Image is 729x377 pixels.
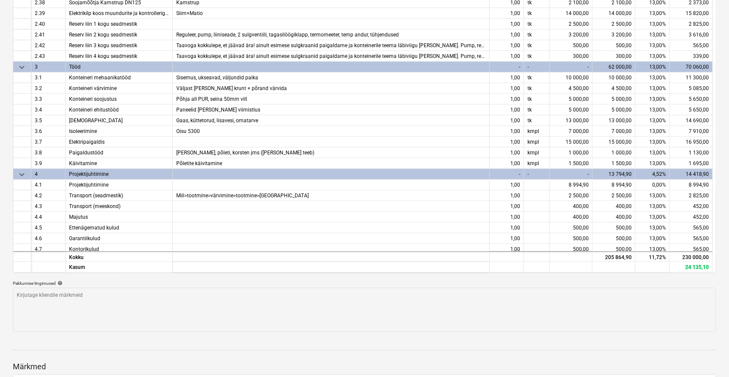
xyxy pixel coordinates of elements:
[593,223,636,233] div: 500,00
[670,201,713,212] div: 452,00
[69,118,123,124] span: Torutööd
[670,19,713,30] div: 2 825,00
[670,212,713,223] div: 452,00
[17,169,27,180] span: Ahenda kategooria
[550,94,593,105] div: 5 000,00
[490,169,524,180] div: -
[593,19,636,30] div: 2 500,00
[176,10,203,16] span: Siim+Matio
[69,160,97,166] span: Käivitamine
[69,107,119,113] span: Konteineri ehitustööd
[636,137,670,148] div: 13,00%
[524,30,550,40] div: tk
[69,203,120,209] span: Transport (meeskond)
[550,190,593,201] div: 2 500,00
[69,42,137,48] span: Reserv liin 3 kogu seadmestik
[490,212,524,223] div: 1,00
[636,62,670,72] div: 13,00%
[31,115,66,126] div: 3.5
[69,75,131,81] span: Konteineri mehaanikatööd
[670,115,713,126] div: 14 690,00
[670,244,713,255] div: 565,00
[636,158,670,169] div: 13,00%
[13,362,716,372] p: Märkmed
[13,280,716,286] div: Pakkumise tingimused
[593,190,636,201] div: 2 500,00
[69,246,99,252] span: Kontorikulud
[550,158,593,169] div: 1 500,00
[550,30,593,40] div: 3 200,00
[524,19,550,30] div: tk
[31,72,66,83] div: 3.1
[69,225,119,231] span: Ettenägematud kulud
[593,72,636,83] div: 10 000,00
[176,75,258,81] span: Sisemus, ukseavad, väljundid paika
[636,190,670,201] div: 13,00%
[31,30,66,40] div: 2.41
[670,105,713,115] div: 5 650,00
[490,83,524,94] div: 1,00
[550,244,593,255] div: 500,00
[550,137,593,148] div: 15 000,00
[636,212,670,223] div: 13,00%
[593,212,636,223] div: 400,00
[593,115,636,126] div: 13 000,00
[550,148,593,158] div: 1 000,00
[636,233,670,244] div: 13,00%
[490,223,524,233] div: 1,00
[490,51,524,62] div: 1,00
[670,126,713,137] div: 7 910,00
[31,105,66,115] div: 3.4
[524,105,550,115] div: tk
[524,62,550,72] div: -
[593,148,636,158] div: 1 000,00
[524,148,550,158] div: kmpl
[550,180,593,190] div: 8 994,90
[636,40,670,51] div: 13,00%
[593,30,636,40] div: 3 200,00
[670,8,713,19] div: 15 820,00
[670,262,713,273] div: 24 135,10
[69,21,137,27] span: Reserv liin 1 kogu seadmestik
[524,137,550,148] div: kmpl
[593,233,636,244] div: 500,00
[31,126,66,137] div: 3.6
[550,105,593,115] div: 5 000,00
[593,180,636,190] div: 8 994,90
[31,158,66,169] div: 3.9
[31,244,66,255] div: 4.7
[636,180,670,190] div: 0,00%
[593,137,636,148] div: 15 000,00
[69,139,105,145] span: Elektripaigaldis
[69,32,137,38] span: Reserv liin 2 kogu seadmestik
[636,30,670,40] div: 13,00%
[490,244,524,255] div: 1,00
[636,252,670,262] div: 11,72%
[593,158,636,169] div: 1 500,00
[31,19,66,30] div: 2.40
[69,235,100,241] span: Garantiikulud
[490,201,524,212] div: 1,00
[670,30,713,40] div: 3 616,00
[176,85,287,91] span: Väljast ja seest krunt + põrand värvida
[490,190,524,201] div: 1,00
[69,171,108,177] span: Projektijuhtimine
[31,212,66,223] div: 4.4
[176,128,200,134] span: Oisu 5300
[490,158,524,169] div: 1,00
[56,280,63,286] span: help
[550,223,593,233] div: 500,00
[550,115,593,126] div: 13 000,00
[550,72,593,83] div: 10 000,00
[31,8,66,19] div: 2.39
[593,94,636,105] div: 5 000,00
[550,126,593,137] div: 7 000,00
[490,105,524,115] div: 1,00
[524,158,550,169] div: kmpl
[490,126,524,137] div: 1,00
[490,62,524,72] div: -
[490,40,524,51] div: 1,00
[524,83,550,94] div: tk
[670,94,713,105] div: 5 650,00
[550,40,593,51] div: 500,00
